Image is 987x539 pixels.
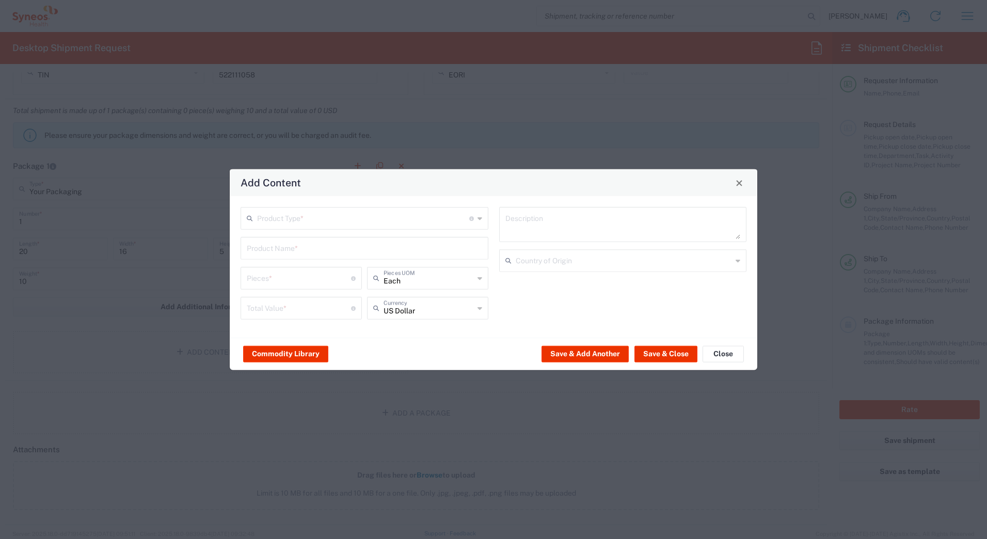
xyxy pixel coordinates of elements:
button: Save & Close [634,345,697,362]
button: Close [732,176,746,190]
button: Close [703,345,744,362]
h4: Add Content [241,175,301,190]
button: Save & Add Another [542,345,629,362]
button: Commodity Library [243,345,328,362]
